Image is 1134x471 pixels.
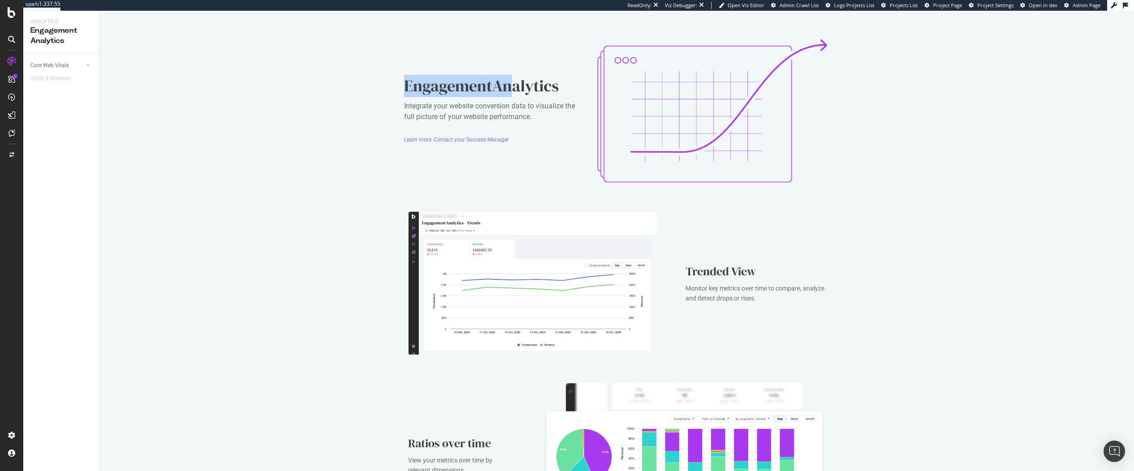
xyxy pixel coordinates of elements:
span: Project Settings [977,2,1014,9]
span: Admin Crawl List [780,2,819,9]
div: Visits & Revenue [30,74,70,83]
span: Open Viz Editor [728,2,764,9]
span: Open in dev [1029,2,1057,9]
div: Open Intercom Messenger [1104,441,1125,462]
div: Learn more [404,136,431,144]
div: Engagement Analytics [30,26,92,46]
button: Contact your Success Manager [434,133,509,147]
a: Project Settings [969,2,1014,9]
a: Projects List [881,2,918,9]
a: Visits & Revenue [30,74,79,83]
span: Project Page [933,2,962,9]
span: Projects List [890,2,918,9]
div: Viz Debugger: [665,2,697,9]
a: Admin Crawl List [771,2,819,9]
a: Admin Page [1064,2,1100,9]
div: Trended View [686,263,825,280]
div: Core Web Vitals [30,61,69,70]
div: Analytics [30,18,92,26]
a: Logs Projects List [826,2,874,9]
div: Monitor key metrics over time to compare, analyze and detect drops or rises. [686,283,825,303]
a: Open in dev [1020,2,1057,9]
button: Learn more [404,133,431,147]
div: EngagementAnalytics [404,75,583,97]
img: BGcj_qxS.png [597,39,829,183]
div: Integrate your website conversion data to visualize the full picture of your website performance. [404,101,583,122]
div: ReadOnly: [627,2,652,9]
a: Open Viz Editor [719,2,764,9]
span: Admin Page [1073,2,1100,9]
img: FbplYFhm.png [408,211,657,355]
a: Project Page [925,2,962,9]
div: Ratios over time [408,435,515,452]
div: Contact your Success Manager [434,136,509,144]
a: Core Web Vitals [30,61,84,70]
span: Logs Projects List [834,2,874,9]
